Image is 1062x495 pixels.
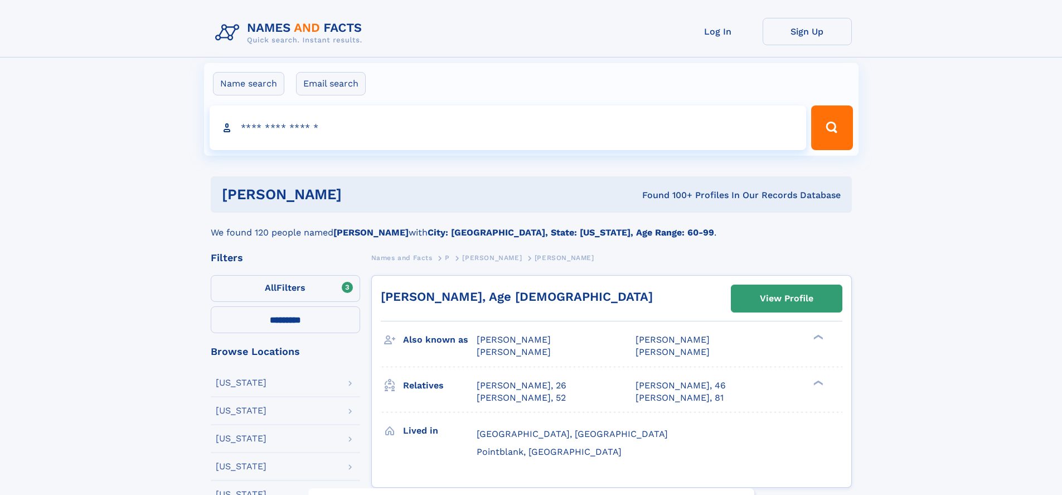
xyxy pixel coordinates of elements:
[211,18,371,48] img: Logo Names and Facts
[210,105,807,150] input: search input
[265,282,277,293] span: All
[216,378,266,387] div: [US_STATE]
[428,227,714,238] b: City: [GEOGRAPHIC_DATA], State: [US_STATE], Age Range: 60-99
[381,290,653,304] a: [PERSON_NAME], Age [DEMOGRAPHIC_DATA]
[403,421,477,440] h3: Lived in
[371,251,433,265] a: Names and Facts
[213,72,284,95] label: Name search
[731,285,842,312] a: View Profile
[333,227,409,238] b: [PERSON_NAME]
[403,330,477,349] h3: Also known as
[477,347,551,357] span: [PERSON_NAME]
[811,379,824,386] div: ❯
[636,347,710,357] span: [PERSON_NAME]
[403,376,477,395] h3: Relatives
[445,254,450,262] span: P
[673,18,763,45] a: Log In
[462,251,522,265] a: [PERSON_NAME]
[216,406,266,415] div: [US_STATE]
[636,379,726,392] a: [PERSON_NAME], 46
[216,434,266,443] div: [US_STATE]
[477,429,668,439] span: [GEOGRAPHIC_DATA], [GEOGRAPHIC_DATA]
[211,213,852,239] div: We found 120 people named with .
[535,254,594,262] span: [PERSON_NAME]
[636,392,724,404] a: [PERSON_NAME], 81
[477,379,566,392] a: [PERSON_NAME], 26
[216,462,266,471] div: [US_STATE]
[477,334,551,345] span: [PERSON_NAME]
[222,188,492,201] h1: [PERSON_NAME]
[477,392,566,404] a: [PERSON_NAME], 52
[211,253,360,263] div: Filters
[811,105,852,150] button: Search Button
[636,334,710,345] span: [PERSON_NAME]
[763,18,852,45] a: Sign Up
[211,347,360,357] div: Browse Locations
[760,286,813,311] div: View Profile
[445,251,450,265] a: P
[811,334,824,341] div: ❯
[477,446,622,457] span: Pointblank, [GEOGRAPHIC_DATA]
[211,275,360,302] label: Filters
[492,189,841,201] div: Found 100+ Profiles In Our Records Database
[462,254,522,262] span: [PERSON_NAME]
[296,72,366,95] label: Email search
